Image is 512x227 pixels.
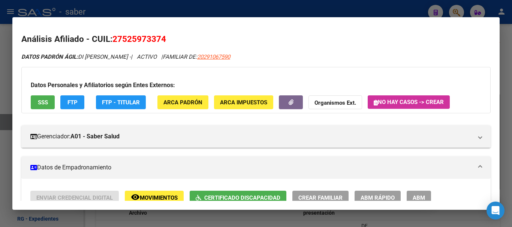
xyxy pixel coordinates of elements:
[21,156,491,179] mat-expansion-panel-header: Datos de Empadronamiento
[30,163,473,172] mat-panel-title: Datos de Empadronamiento
[30,191,119,205] button: Enviar Credencial Digital
[31,81,481,90] h3: Datos Personales y Afiliatorios según Entes Externos:
[413,194,425,201] span: ABM
[368,95,450,109] button: No hay casos -> Crear
[21,53,230,60] i: | ACTIVO |
[60,95,84,109] button: FTP
[125,191,184,205] button: Movimientos
[361,194,395,201] span: ABM Rápido
[67,99,78,106] span: FTP
[38,99,48,106] span: SSS
[70,132,120,141] strong: A01 - Saber Salud
[374,99,444,105] span: No hay casos -> Crear
[96,95,146,109] button: FTP - Titular
[214,95,273,109] button: ARCA Impuestos
[21,53,78,60] strong: DATOS PADRÓN ÁGIL:
[140,194,178,201] span: Movimientos
[163,99,202,106] span: ARCA Padrón
[355,191,401,205] button: ABM Rápido
[21,125,491,148] mat-expansion-panel-header: Gerenciador:A01 - Saber Salud
[487,202,505,220] div: Open Intercom Messenger
[102,99,140,106] span: FTP - Titular
[131,193,140,202] mat-icon: remove_red_eye
[204,194,280,201] span: Certificado Discapacidad
[308,95,362,109] button: Organismos Ext.
[112,34,166,44] span: 27525973374
[190,191,286,205] button: Certificado Discapacidad
[163,53,230,60] span: FAMILIAR DE:
[314,99,356,106] strong: Organismos Ext.
[407,191,431,205] button: ABM
[30,132,473,141] mat-panel-title: Gerenciador:
[21,33,491,46] h2: Análisis Afiliado - CUIL:
[197,53,230,60] span: 20291067590
[157,95,208,109] button: ARCA Padrón
[36,194,113,201] span: Enviar Credencial Digital
[298,194,343,201] span: Crear Familiar
[21,53,131,60] span: DI [PERSON_NAME] -
[31,95,55,109] button: SSS
[292,191,349,205] button: Crear Familiar
[220,99,267,106] span: ARCA Impuestos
